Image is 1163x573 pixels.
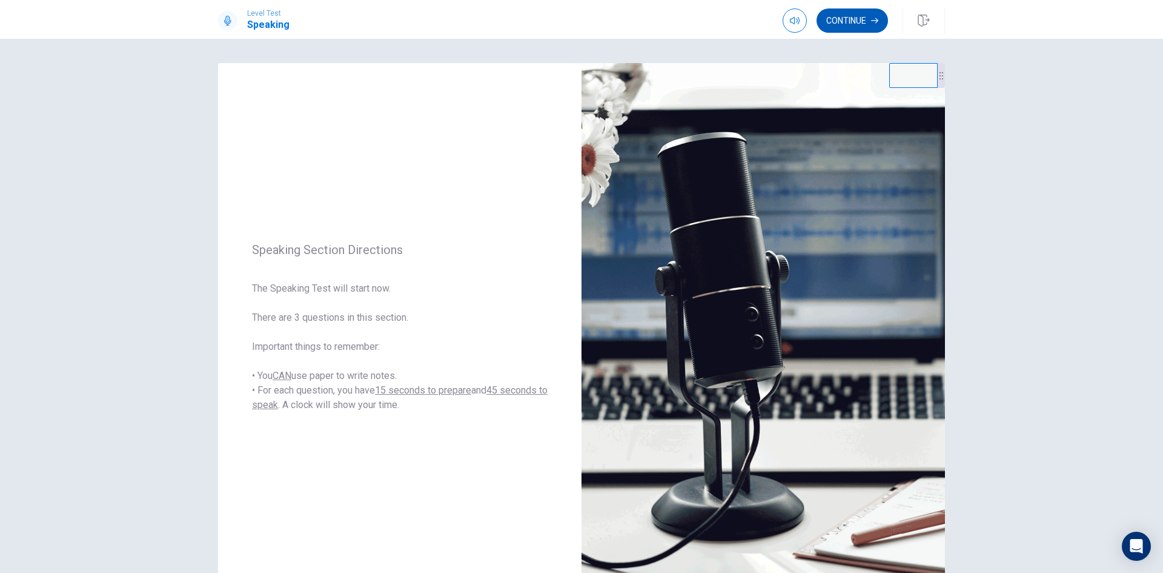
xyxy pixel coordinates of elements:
span: Speaking Section Directions [252,243,548,257]
span: Level Test [247,9,290,18]
u: CAN [273,370,291,381]
button: Continue [817,8,888,33]
div: Open Intercom Messenger [1122,532,1151,561]
span: The Speaking Test will start now. There are 3 questions in this section. Important things to reme... [252,281,548,412]
h1: Speaking [247,18,290,32]
u: 15 seconds to prepare [375,384,471,396]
